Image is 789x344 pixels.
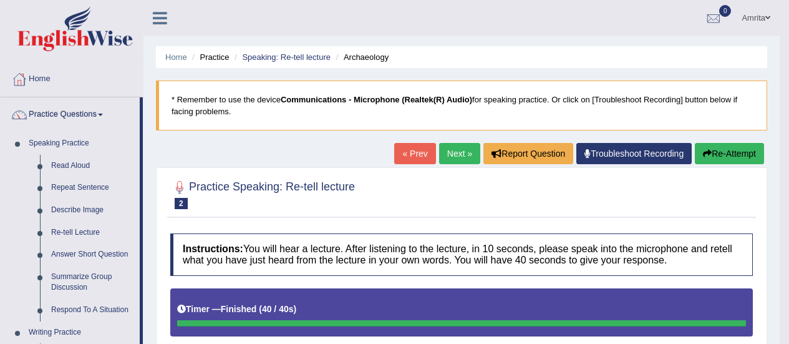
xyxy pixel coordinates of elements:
[23,132,140,155] a: Speaking Practice
[281,95,472,104] b: Communications - Microphone (Realtek(R) Audio)
[46,299,140,322] a: Respond To A Situation
[189,51,229,63] li: Practice
[262,304,294,314] b: 40 / 40s
[165,52,187,62] a: Home
[170,233,753,275] h4: You will hear a lecture. After listening to the lecture, in 10 seconds, please speak into the mic...
[183,243,243,254] b: Instructions:
[483,143,573,164] button: Report Question
[333,51,389,63] li: Archaeology
[156,81,767,130] blockquote: * Remember to use the device for speaking practice. Or click on [Troubleshoot Recording] button b...
[46,222,140,244] a: Re-tell Lecture
[46,199,140,222] a: Describe Image
[394,143,435,164] a: « Prev
[1,62,143,93] a: Home
[576,143,692,164] a: Troubleshoot Recording
[242,52,331,62] a: Speaking: Re-tell lecture
[719,5,732,17] span: 0
[46,266,140,299] a: Summarize Group Discussion
[294,304,297,314] b: )
[1,97,140,129] a: Practice Questions
[46,177,140,199] a: Repeat Sentence
[439,143,480,164] a: Next »
[46,243,140,266] a: Answer Short Question
[175,198,188,209] span: 2
[259,304,262,314] b: (
[170,178,355,209] h2: Practice Speaking: Re-tell lecture
[177,305,296,314] h5: Timer —
[46,155,140,177] a: Read Aloud
[221,304,257,314] b: Finished
[695,143,764,164] button: Re-Attempt
[23,322,140,344] a: Writing Practice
